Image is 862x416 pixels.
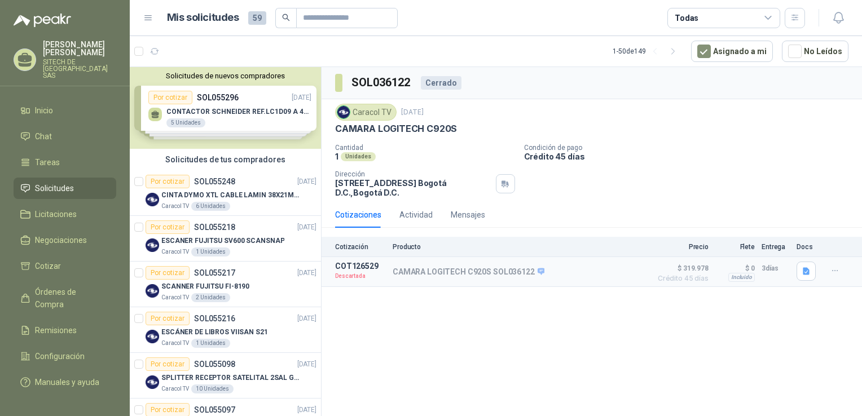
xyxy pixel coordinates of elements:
div: 1 - 50 de 149 [613,42,682,60]
p: [DATE] [297,222,316,233]
span: Crédito 45 días [652,275,709,282]
p: [DATE] [297,359,316,370]
h1: Mis solicitudes [167,10,239,26]
p: SPLITTER RECEPTOR SATELITAL 2SAL GT-SP21 [161,373,302,383]
span: Manuales y ayuda [35,376,99,388]
img: Company Logo [337,106,350,118]
a: Remisiones [14,320,116,341]
p: SOL055216 [194,315,235,322]
span: Licitaciones [35,208,77,220]
p: SOL055098 [194,360,235,368]
div: 1 Unidades [191,339,230,348]
div: Solicitudes de tus compradores [130,149,321,170]
p: Flete [715,243,755,251]
p: Producto [393,243,645,251]
span: Solicitudes [35,182,74,194]
p: 1 [335,152,338,161]
p: Cantidad [335,144,515,152]
p: Docs [797,243,819,251]
span: $ 319.978 [652,262,709,275]
p: SOL055097 [194,406,235,414]
a: Por cotizarSOL055217[DATE] Company LogoSCANNER FUJITSU FI-8190Caracol TV2 Unidades [130,262,321,307]
a: Por cotizarSOL055218[DATE] Company LogoESCANER FUJITSU SV600 SCANSNAPCaracol TV1 Unidades [130,216,321,262]
p: SOL055218 [194,223,235,231]
span: Configuración [35,350,85,362]
p: 3 días [762,262,790,275]
p: CAMARA LOGITECH C920S [335,123,457,135]
h3: SOL036122 [351,74,412,91]
div: 2 Unidades [191,293,230,302]
a: Chat [14,126,116,147]
p: Precio [652,243,709,251]
div: Cotizaciones [335,209,381,221]
span: Remisiones [35,324,77,337]
button: Solicitudes de nuevos compradores [134,72,316,80]
p: Caracol TV [161,384,189,393]
p: Dirección [335,170,491,178]
span: Chat [35,130,52,143]
div: Incluido [728,273,755,282]
a: Por cotizarSOL055248[DATE] Company LogoCINTA DYMO XTL CABLE LAMIN 38X21MMBLANCOCaracol TV6 Unidades [130,170,321,216]
span: Tareas [35,156,60,169]
p: CAMARA LOGITECH C920S SOL036122 [393,267,544,277]
a: Manuales y ayuda [14,371,116,393]
button: Asignado a mi [691,41,773,62]
a: Negociaciones [14,229,116,251]
div: Por cotizar [146,312,190,325]
a: Solicitudes [14,178,116,199]
div: Por cotizar [146,266,190,280]
p: [DATE] [401,107,424,118]
img: Company Logo [146,375,159,389]
p: Entrega [762,243,790,251]
a: Por cotizarSOL055216[DATE] Company LogoESCÁNER DE LIBROS VIISAN S21Caracol TV1 Unidades [130,307,321,353]
p: Caracol TV [161,202,189,211]
div: Unidades [341,152,376,161]
p: CINTA DYMO XTL CABLE LAMIN 38X21MMBLANCO [161,190,302,201]
p: Caracol TV [161,247,189,256]
p: [STREET_ADDRESS] Bogotá D.C. , Bogotá D.C. [335,178,491,197]
p: SITECH DE [GEOGRAPHIC_DATA] SAS [43,59,116,79]
div: Todas [675,12,698,24]
p: Caracol TV [161,339,189,348]
p: $ 0 [715,262,755,275]
span: Cotizar [35,260,61,272]
p: Cotización [335,243,386,251]
span: search [282,14,290,21]
p: Descartada [335,271,386,282]
p: [PERSON_NAME] [PERSON_NAME] [43,41,116,56]
a: Inicio [14,100,116,121]
p: SOL055217 [194,269,235,277]
div: Por cotizar [146,220,190,234]
a: Licitaciones [14,203,116,225]
p: COT126529 [335,262,386,271]
div: Mensajes [451,209,485,221]
img: Company Logo [146,193,159,206]
p: Condición de pago [524,144,858,152]
p: [DATE] [297,405,316,415]
div: Actividad [399,209,433,221]
a: Cotizar [14,255,116,277]
a: Por cotizarSOL055098[DATE] Company LogoSPLITTER RECEPTOR SATELITAL 2SAL GT-SP21Caracol TV10 Unidades [130,353,321,399]
a: Tareas [14,152,116,173]
span: 59 [248,11,266,25]
img: Company Logo [146,284,159,298]
div: Por cotizar [146,357,190,371]
p: [DATE] [297,176,316,187]
img: Company Logo [146,238,159,252]
div: 1 Unidades [191,247,230,256]
p: Crédito 45 días [524,152,858,161]
div: Cerrado [421,76,461,90]
a: Órdenes de Compra [14,281,116,315]
p: SOL055248 [194,178,235,185]
p: ESCÁNER DE LIBROS VIISAN S21 [161,327,268,338]
span: Órdenes de Compra [35,286,105,311]
p: Caracol TV [161,293,189,302]
div: Por cotizar [146,175,190,188]
span: Negociaciones [35,234,87,246]
p: [DATE] [297,313,316,324]
p: SCANNER FUJITSU FI-8190 [161,281,249,292]
div: 10 Unidades [191,384,234,393]
img: Company Logo [146,330,159,343]
a: Configuración [14,346,116,367]
div: 6 Unidades [191,202,230,211]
